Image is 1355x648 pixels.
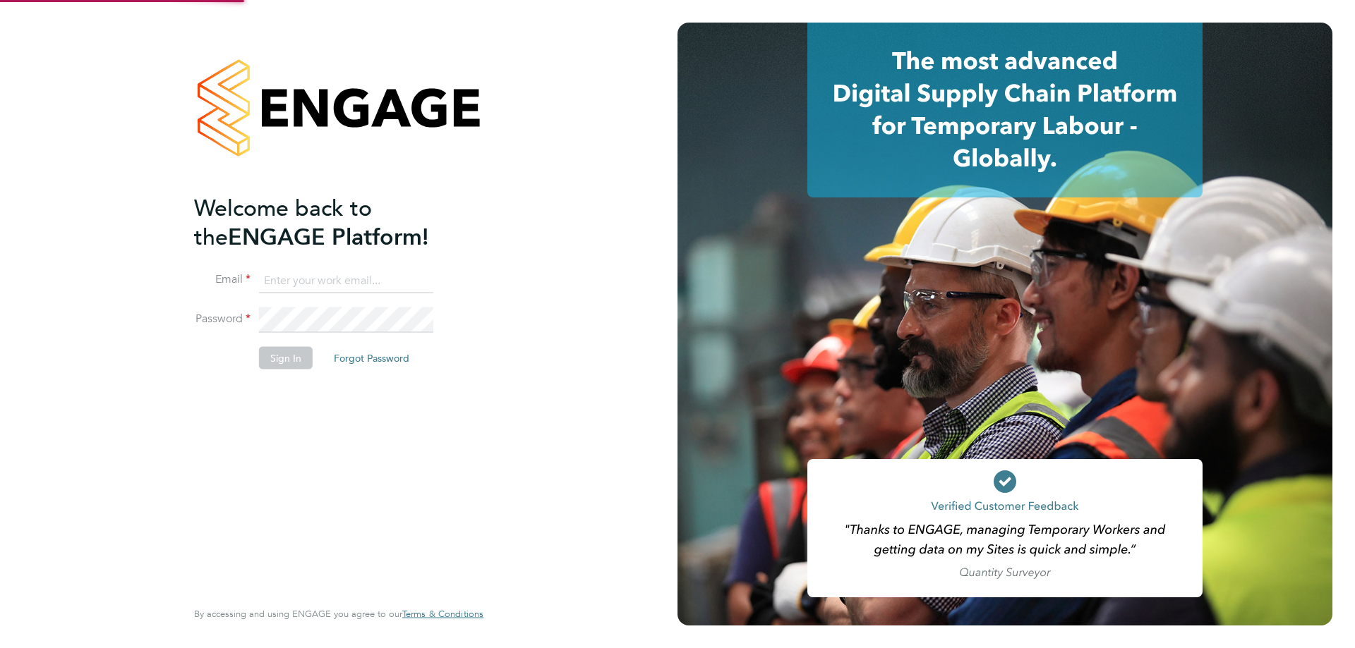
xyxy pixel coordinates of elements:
label: Email [194,272,251,287]
h2: ENGAGE Platform! [194,193,469,251]
button: Sign In [259,347,313,369]
input: Enter your work email... [259,268,433,293]
label: Password [194,312,251,326]
span: By accessing and using ENGAGE you agree to our [194,608,483,620]
span: Terms & Conditions [402,608,483,620]
span: Welcome back to the [194,194,372,250]
button: Forgot Password [323,347,421,369]
a: Terms & Conditions [402,609,483,620]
